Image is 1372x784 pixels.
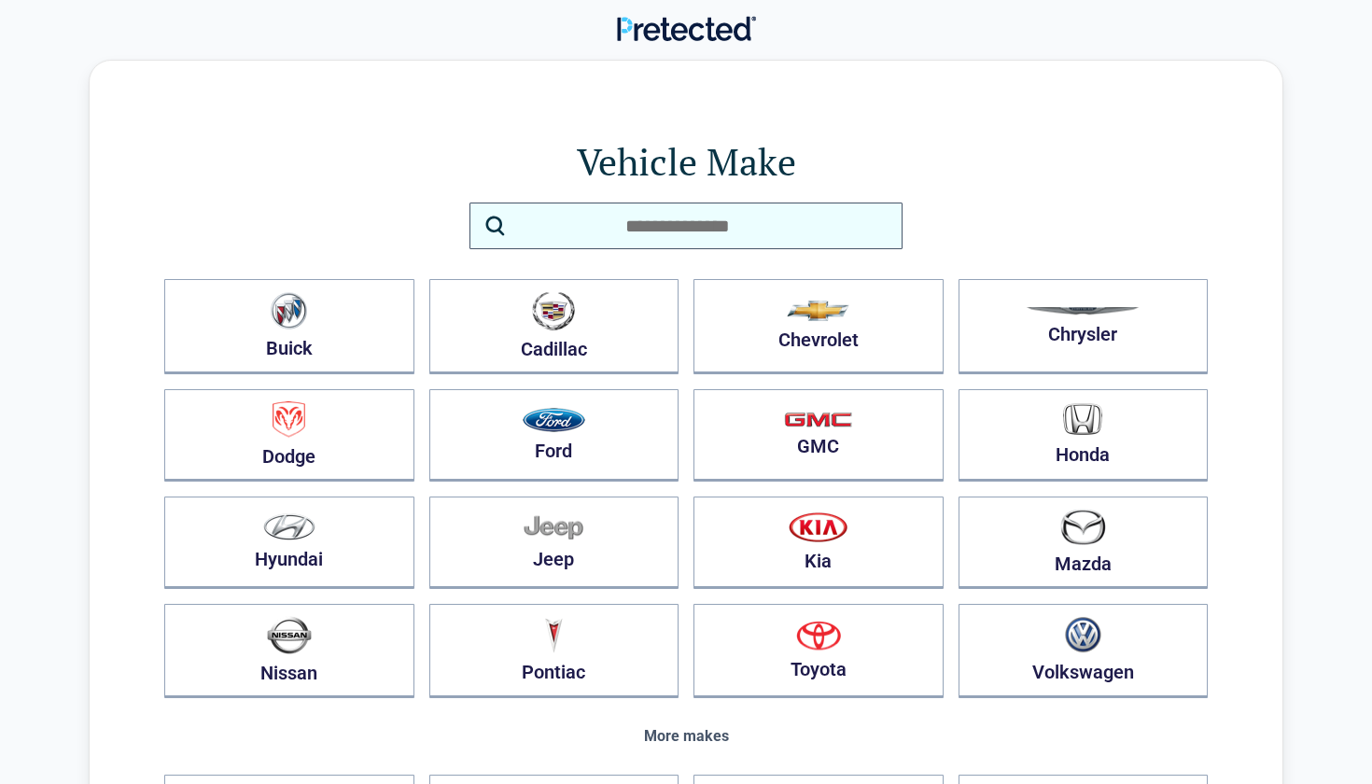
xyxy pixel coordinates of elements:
[164,728,1208,745] div: More makes
[959,279,1209,374] button: Chrysler
[164,604,414,698] button: Nissan
[693,604,944,698] button: Toyota
[959,604,1209,698] button: Volkswagen
[429,389,679,482] button: Ford
[959,389,1209,482] button: Honda
[693,389,944,482] button: GMC
[693,497,944,589] button: Kia
[429,604,679,698] button: Pontiac
[164,279,414,374] button: Buick
[429,497,679,589] button: Jeep
[164,497,414,589] button: Hyundai
[429,279,679,374] button: Cadillac
[959,497,1209,589] button: Mazda
[693,279,944,374] button: Chevrolet
[164,389,414,482] button: Dodge
[164,135,1208,188] h1: Vehicle Make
